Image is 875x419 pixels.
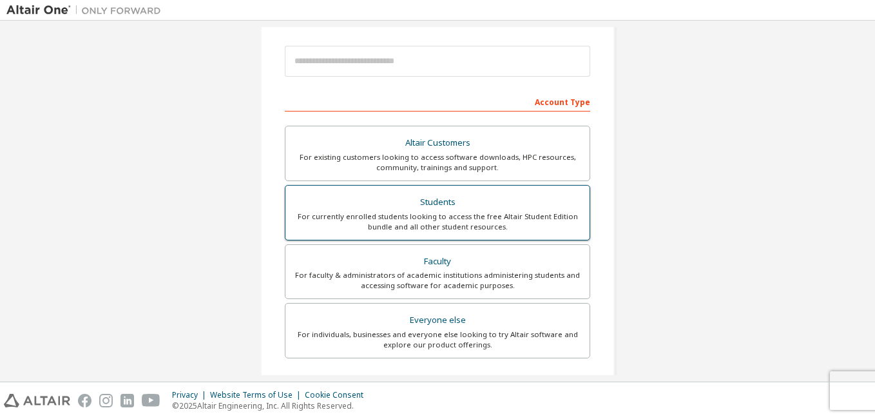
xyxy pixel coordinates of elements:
img: instagram.svg [99,394,113,407]
img: linkedin.svg [120,394,134,407]
div: Website Terms of Use [210,390,305,400]
div: Everyone else [293,311,582,329]
div: For individuals, businesses and everyone else looking to try Altair software and explore our prod... [293,329,582,350]
div: Cookie Consent [305,390,371,400]
div: Faculty [293,253,582,271]
div: Account Type [285,91,590,112]
img: altair_logo.svg [4,394,70,407]
div: For faculty & administrators of academic institutions administering students and accessing softwa... [293,270,582,291]
img: youtube.svg [142,394,160,407]
div: For existing customers looking to access software downloads, HPC resources, community, trainings ... [293,152,582,173]
img: Altair One [6,4,168,17]
p: © 2025 Altair Engineering, Inc. All Rights Reserved. [172,400,371,411]
img: facebook.svg [78,394,91,407]
div: Students [293,193,582,211]
div: For currently enrolled students looking to access the free Altair Student Edition bundle and all ... [293,211,582,232]
div: Privacy [172,390,210,400]
div: Altair Customers [293,134,582,152]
